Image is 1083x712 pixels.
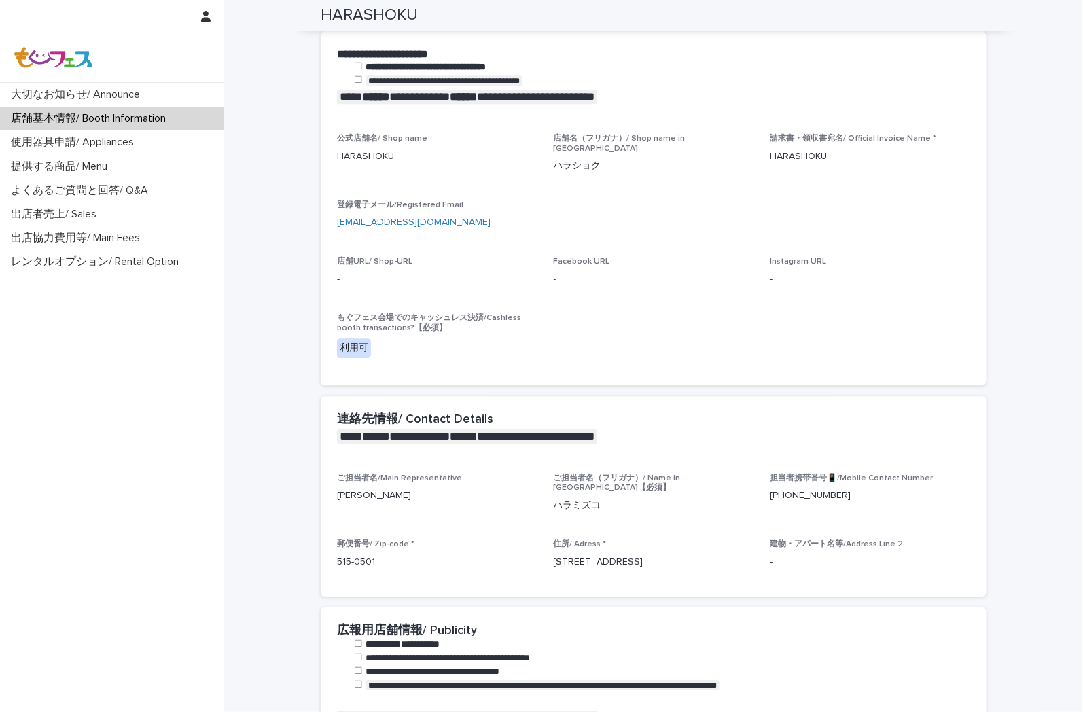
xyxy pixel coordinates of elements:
[337,201,463,209] span: 登録電子メール/Registered Email
[554,540,607,548] span: 住所/ Adress *
[337,217,491,227] a: [EMAIL_ADDRESS][DOMAIN_NAME]
[554,159,754,173] p: ハラショク
[337,338,371,358] div: 利用可
[337,272,537,287] p: -
[337,555,537,569] p: 515-0501
[11,44,96,71] img: Z8gcrWHQVC4NX3Wf4olx
[554,272,754,287] p: -
[770,474,933,482] span: 担当者携帯番号📱/Mobile Contact Number
[770,149,970,164] p: HARASHOKU
[5,112,177,125] p: 店舗基本情報/ Booth Information
[337,314,521,332] span: もぐフェス会場でのキャッシュレス決済/Cashless booth transactions?【必須】
[554,555,754,569] p: [STREET_ADDRESS]
[770,555,970,569] p: -
[554,474,681,492] span: ご担当者名（フリガナ）/ Name in [GEOGRAPHIC_DATA]【必須】
[770,257,826,266] span: Instagram URL
[5,184,159,197] p: よくあるご質問と回答/ Q&A
[337,474,462,482] span: ご担当者名/Main Representative
[770,540,903,548] span: 建物・アパート名等/Address Line 2
[337,149,537,164] p: HARASHOKU
[337,257,412,266] span: 店舗URL/ Shop-URL
[5,160,118,173] p: 提供する商品/ Menu
[337,135,427,143] span: 公式店舗名/ Shop name
[5,136,145,149] p: 使用器具申請/ Appliances
[5,232,151,245] p: 出店協力費用等/ Main Fees
[5,208,107,221] p: 出店者売上/ Sales
[770,491,851,500] a: [PHONE_NUMBER]
[554,135,686,152] span: 店舗名（フリガナ）/ Shop name in [GEOGRAPHIC_DATA]
[770,135,936,143] span: 請求書・領収書宛名/ Official Invoice Name *
[554,499,754,513] p: ハラミズコ
[337,540,414,548] span: 郵便番号/ Zip-code *
[770,272,970,287] p: -
[5,255,190,268] p: レンタルオプション/ Rental Option
[554,257,610,266] span: Facebook URL
[321,5,418,25] h2: HARASHOKU
[337,488,537,503] p: [PERSON_NAME]
[5,88,151,101] p: 大切なお知らせ/ Announce
[337,412,493,427] h2: 連絡先情報/ Contact Details
[337,624,477,639] h2: 広報用店舗情報/ Publicity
